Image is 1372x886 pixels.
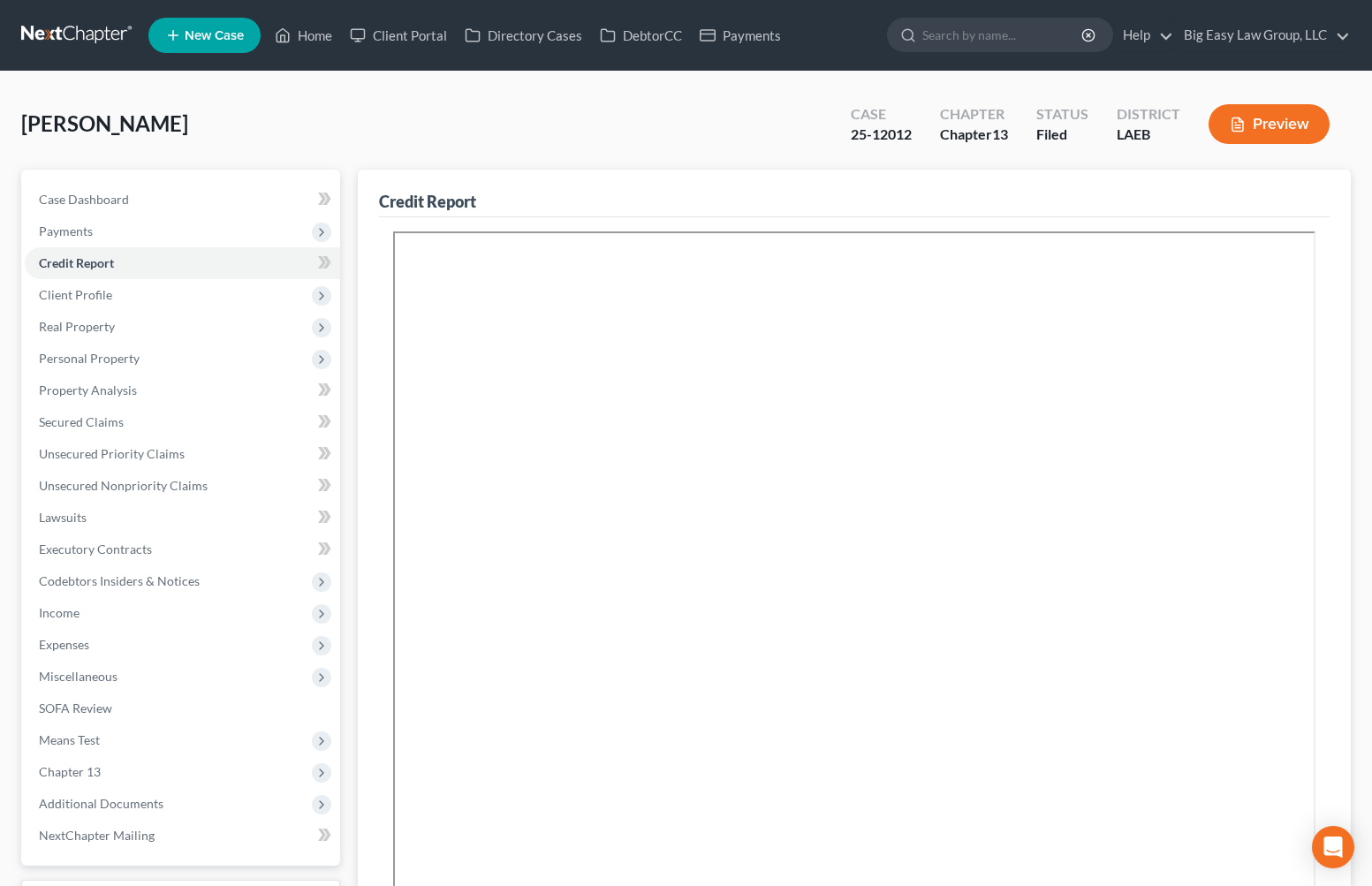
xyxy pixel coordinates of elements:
[25,247,340,279] a: Credit Report
[25,693,340,724] a: SOFA Review
[39,414,124,429] span: Secured Claims
[39,700,112,716] span: SOFA Review
[1117,125,1180,145] div: LAEB
[25,820,340,852] a: NextChapter Mailing
[39,828,155,843] span: NextChapter Mailing
[992,125,1008,142] span: 13
[39,351,140,366] span: Personal Property
[341,19,456,51] a: Client Portal
[940,104,1008,125] div: Chapter
[39,382,137,398] span: Property Analysis
[266,19,341,51] a: Home
[1117,104,1180,125] div: District
[591,19,691,51] a: DebtorCC
[1114,19,1173,51] a: Help
[456,19,591,51] a: Directory Cases
[39,287,112,302] span: Client Profile
[39,764,101,779] span: Chapter 13
[25,438,340,470] a: Unsecured Priority Claims
[25,470,340,502] a: Unsecured Nonpriority Claims
[1036,104,1088,125] div: Status
[39,255,114,270] span: Credit Report
[851,125,912,145] div: 25-12012
[185,29,244,42] span: New Case
[25,184,340,216] a: Case Dashboard
[39,510,87,525] span: Lawsuits
[922,19,1084,51] input: Search by name...
[39,669,117,684] span: Miscellaneous
[39,605,80,620] span: Income
[25,534,340,565] a: Executory Contracts
[1175,19,1350,51] a: Big Easy Law Group, LLC
[39,573,200,588] span: Codebtors Insiders & Notices
[39,319,115,334] span: Real Property
[1312,826,1354,868] div: Open Intercom Messenger
[379,191,476,212] div: Credit Report
[39,223,93,239] span: Payments
[39,637,89,652] span: Expenses
[25,502,340,534] a: Lawsuits
[691,19,790,51] a: Payments
[39,796,163,811] span: Additional Documents
[25,406,340,438] a: Secured Claims
[25,375,340,406] a: Property Analysis
[1036,125,1088,145] div: Filed
[21,110,188,136] span: [PERSON_NAME]
[39,541,152,557] span: Executory Contracts
[39,192,129,207] span: Case Dashboard
[39,446,185,461] span: Unsecured Priority Claims
[851,104,912,125] div: Case
[940,125,1008,145] div: Chapter
[39,478,208,493] span: Unsecured Nonpriority Claims
[39,732,100,747] span: Means Test
[1209,104,1330,144] button: Preview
